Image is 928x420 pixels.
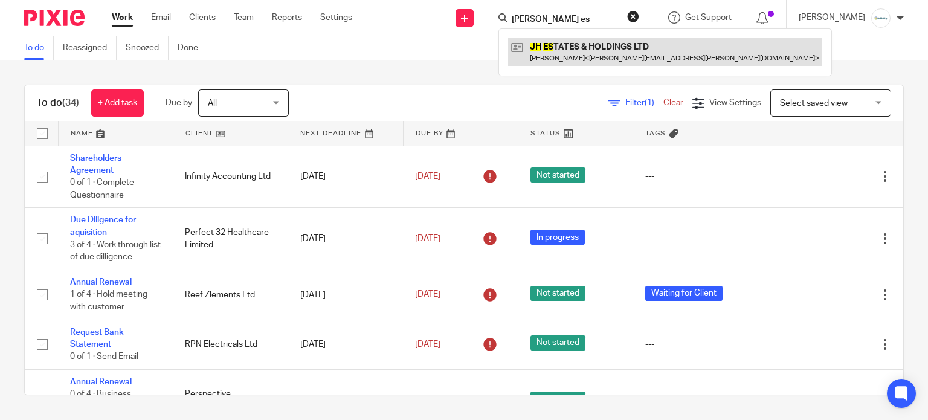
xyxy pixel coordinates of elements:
[645,170,776,183] div: ---
[288,320,403,369] td: [DATE]
[645,233,776,245] div: ---
[530,167,585,183] span: Not started
[645,395,776,407] div: ---
[112,11,133,24] a: Work
[530,392,585,407] span: Not started
[272,11,302,24] a: Reports
[189,11,216,24] a: Clients
[288,208,403,270] td: [DATE]
[645,130,666,137] span: Tags
[663,99,683,107] a: Clear
[530,230,585,245] span: In progress
[70,278,132,286] a: Annual Renewal
[288,270,403,320] td: [DATE]
[530,286,585,301] span: Not started
[415,340,440,349] span: [DATE]
[166,97,192,109] p: Due by
[70,154,121,175] a: Shareholders Agreement
[627,10,639,22] button: Clear
[63,36,117,60] a: Reassigned
[173,146,288,208] td: Infinity Accounting Ltd
[645,338,776,351] div: ---
[151,11,171,24] a: Email
[70,178,134,199] span: 0 of 1 · Complete Questionnaire
[415,172,440,181] span: [DATE]
[511,15,619,25] input: Search
[234,11,254,24] a: Team
[645,99,654,107] span: (1)
[208,99,217,108] span: All
[70,352,138,361] span: 0 of 1 · Send Email
[685,13,732,22] span: Get Support
[288,146,403,208] td: [DATE]
[70,216,136,236] a: Due Diligence for aquisition
[530,335,585,351] span: Not started
[871,8,891,28] img: Infinity%20Logo%20with%20Whitespace%20.png
[126,36,169,60] a: Snoozed
[70,291,147,312] span: 1 of 4 · Hold meeting with customer
[37,97,79,109] h1: To do
[320,11,352,24] a: Settings
[70,328,124,349] a: Request Bank Statement
[24,10,85,26] img: Pixie
[70,241,161,262] span: 3 of 4 · Work through list of due dilligence
[70,378,132,386] a: Annual Renewal
[24,36,54,60] a: To do
[799,11,865,24] p: [PERSON_NAME]
[178,36,207,60] a: Done
[709,99,761,107] span: View Settings
[91,89,144,117] a: + Add task
[645,286,723,301] span: Waiting for Client
[415,291,440,299] span: [DATE]
[625,99,663,107] span: Filter
[780,99,848,108] span: Select saved view
[415,234,440,243] span: [DATE]
[173,320,288,369] td: RPN Electricals Ltd
[173,208,288,270] td: Perfect 32 Healthcare Limited
[62,98,79,108] span: (34)
[173,270,288,320] td: Reef Zlements Ltd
